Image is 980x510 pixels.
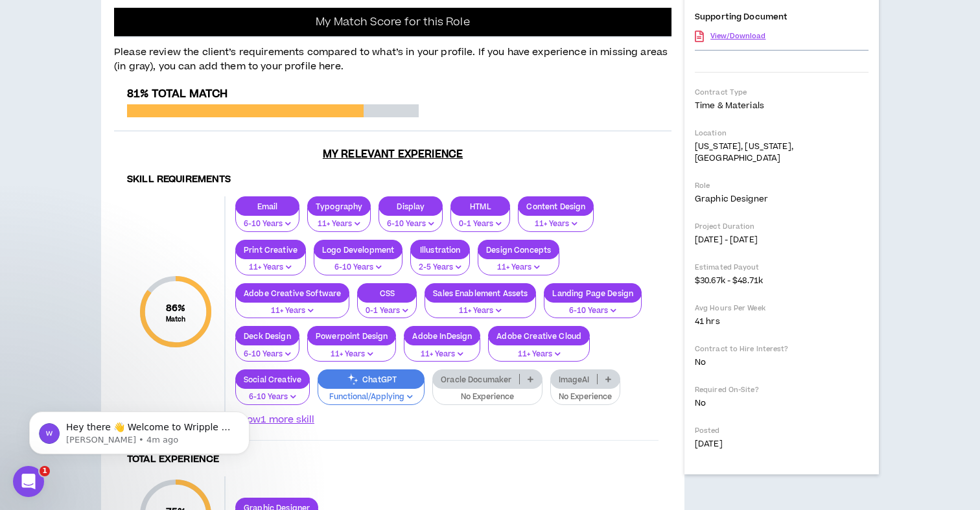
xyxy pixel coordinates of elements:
[316,218,362,230] p: 11+ Years
[236,288,349,298] p: Adobe Creative Software
[308,202,370,211] p: Typography
[235,338,299,362] button: 6-10 Years
[478,245,559,255] p: Design Concepts
[695,100,869,111] p: Time & Materials
[236,375,309,384] p: Social Creative
[526,218,585,230] p: 11+ Years
[695,181,869,191] p: Role
[441,391,533,403] p: No Experience
[379,202,442,211] p: Display
[695,426,869,435] p: Posted
[358,288,416,298] p: CSS
[404,338,480,362] button: 11+ Years
[695,128,869,138] p: Location
[308,331,395,341] p: Powerpoint Design
[695,275,869,286] p: $30.67k - $48.71k
[695,316,869,327] p: 41 hrs
[166,301,186,315] span: 86 %
[404,331,480,341] p: Adobe InDesign
[410,251,470,275] button: 2-5 Years
[235,380,310,405] button: 6-10 Years
[366,305,408,317] p: 0-1 Years
[695,141,869,164] p: [US_STATE], [US_STATE], [GEOGRAPHIC_DATA]
[411,245,469,255] p: Illustration
[489,331,589,341] p: Adobe Creative Cloud
[114,148,671,161] h3: My Relevant Experience
[425,294,536,319] button: 11+ Years
[425,288,535,298] p: Sales Enablement Assets
[307,207,371,232] button: 11+ Years
[695,262,869,272] p: Estimated Payout
[244,262,297,273] p: 11+ Years
[235,413,314,427] button: Show1 more skill
[478,251,559,275] button: 11+ Years
[127,86,227,102] span: 81% Total Match
[695,356,869,368] p: No
[488,338,590,362] button: 11+ Years
[244,218,291,230] p: 6-10 Years
[307,338,396,362] button: 11+ Years
[326,391,416,403] p: Functional/Applying
[244,349,291,360] p: 6-10 Years
[695,234,869,246] p: [DATE] - [DATE]
[552,305,633,317] p: 6-10 Years
[519,202,593,211] p: Content Design
[419,262,461,273] p: 2-5 Years
[322,262,394,273] p: 6-10 Years
[559,391,612,403] p: No Experience
[166,315,186,324] small: Match
[316,16,469,29] p: My Match Score for this Role
[40,466,50,476] span: 1
[695,87,869,97] p: Contract Type
[357,294,417,319] button: 0-1 Years
[551,375,598,384] p: ImageAI
[314,245,402,255] p: Logo Development
[550,380,620,405] button: No Experience
[236,202,299,211] p: Email
[127,454,659,466] h4: Total Experience
[695,344,869,354] p: Contract to Hire Interest?
[544,294,642,319] button: 6-10 Years
[518,207,594,232] button: 11+ Years
[318,375,424,384] p: ChatGPT
[695,385,869,395] p: Required On-Site?
[544,288,641,298] p: Landing Page Design
[710,25,765,47] a: View/Download
[451,202,509,211] p: HTML
[387,218,434,230] p: 6-10 Years
[10,384,269,475] iframe: Intercom notifications message
[433,375,519,384] p: Oracle Documaker
[13,466,44,497] iframe: Intercom live chat
[695,222,869,231] p: Project Duration
[236,331,299,341] p: Deck Design
[486,262,551,273] p: 11+ Years
[236,245,305,255] p: Print Creative
[412,349,472,360] p: 11+ Years
[235,251,306,275] button: 11+ Years
[496,349,581,360] p: 11+ Years
[127,174,659,186] h4: Skill Requirements
[695,397,869,409] p: No
[695,303,869,313] p: Avg Hours Per Week
[244,305,341,317] p: 11+ Years
[318,380,425,405] button: Functional/Applying
[432,380,542,405] button: No Experience
[459,218,502,230] p: 0-1 Years
[695,193,768,205] span: Graphic Designer
[379,207,443,232] button: 6-10 Years
[695,438,869,450] p: [DATE]
[433,305,528,317] p: 11+ Years
[316,349,388,360] p: 11+ Years
[314,251,402,275] button: 6-10 Years
[244,391,301,403] p: 6-10 Years
[235,207,299,232] button: 6-10 Years
[235,294,349,319] button: 11+ Years
[695,12,787,22] p: Supporting Document
[114,38,671,75] p: Please review the client’s requirements compared to what’s in your profile. If you have experienc...
[450,207,510,232] button: 0-1 Years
